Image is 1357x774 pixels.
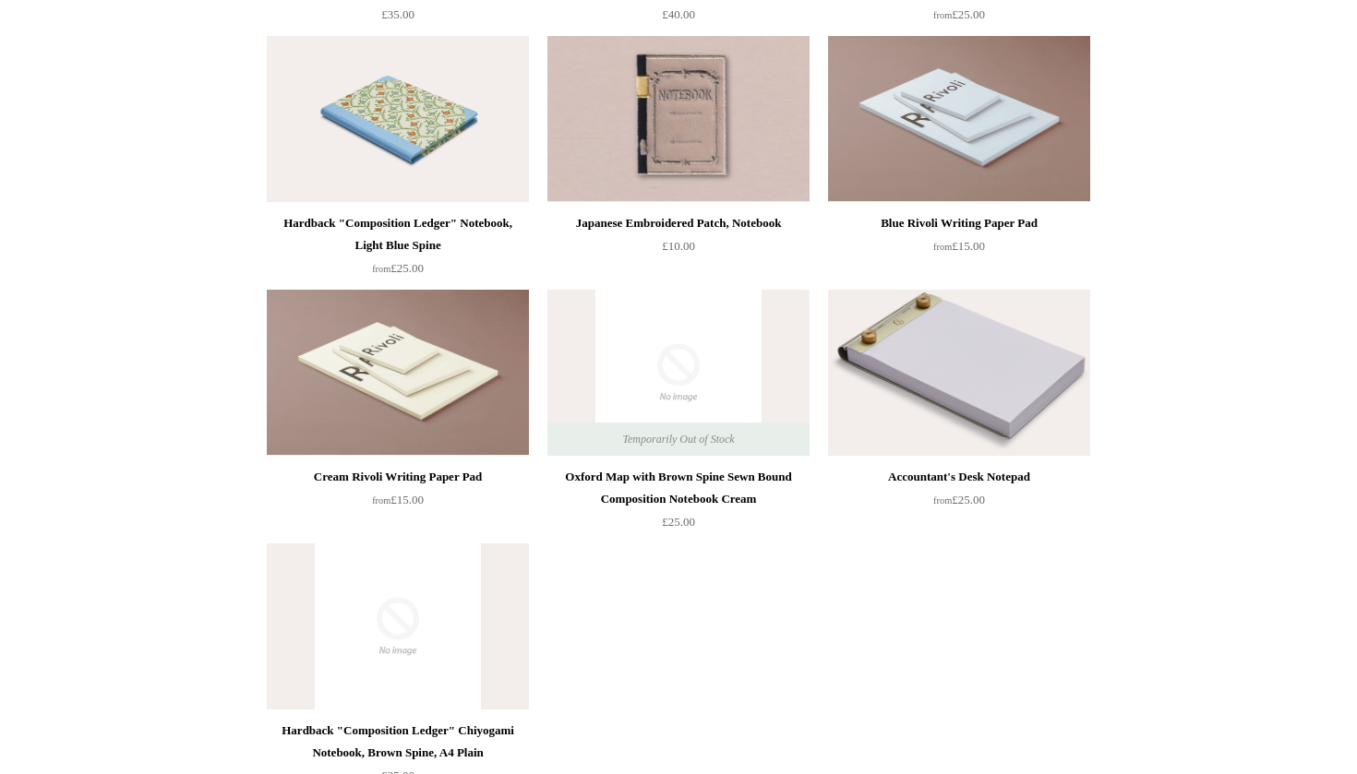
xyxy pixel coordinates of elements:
span: £25.00 [372,261,424,275]
a: Japanese Embroidered Patch, Notebook £10.00 [547,212,810,288]
img: Hardback "Composition Ledger" Notebook, Light Blue Spine [267,36,529,202]
span: from [933,242,952,252]
img: no-image-2048-a2addb12_grande.gif [267,543,529,709]
div: Japanese Embroidered Patch, Notebook [552,212,805,234]
div: Cream Rivoli Writing Paper Pad [271,466,524,488]
span: £15.00 [933,239,985,253]
a: Accountant's Desk Notepad from£25.00 [828,466,1090,542]
span: £35.00 [381,7,414,21]
div: Hardback "Composition Ledger" Notebook, Light Blue Spine [271,212,524,256]
span: £15.00 [372,493,424,506]
img: Cream Rivoli Writing Paper Pad [267,290,529,456]
img: Japanese Embroidered Patch, Notebook [547,36,810,202]
div: Hardback "Composition Ledger" Chiyogami Notebook, Brown Spine, A4 Plain [271,720,524,764]
img: Accountant's Desk Notepad [828,290,1090,456]
a: Blue Rivoli Writing Paper Pad from£15.00 [828,212,1090,288]
div: Blue Rivoli Writing Paper Pad [833,212,1086,234]
a: Hardback "Composition Ledger" Notebook, Light Blue Spine Hardback "Composition Ledger" Notebook, ... [267,36,529,202]
span: £25.00 [933,493,985,506]
a: Accountant's Desk Notepad Accountant's Desk Notepad [828,290,1090,456]
img: no-image-2048-a2addb12_grande.gif [547,290,810,456]
a: Japanese Embroidered Patch, Notebook Japanese Embroidered Patch, Notebook [547,36,810,202]
div: Accountant's Desk Notepad [833,466,1086,488]
span: from [372,264,390,274]
span: Temporarily Out of Stock [604,423,752,456]
span: from [933,10,952,20]
a: Cream Rivoli Writing Paper Pad from£15.00 [267,466,529,542]
a: Temporarily Out of Stock [547,290,810,456]
span: £40.00 [662,7,695,21]
span: £25.00 [662,515,695,529]
a: Cream Rivoli Writing Paper Pad Cream Rivoli Writing Paper Pad [267,290,529,456]
span: from [372,495,390,506]
span: £25.00 [933,7,985,21]
img: Blue Rivoli Writing Paper Pad [828,36,1090,202]
span: £10.00 [662,239,695,253]
a: Oxford Map with Brown Spine Sewn Bound Composition Notebook Cream £25.00 [547,466,810,542]
a: Blue Rivoli Writing Paper Pad Blue Rivoli Writing Paper Pad [828,36,1090,202]
div: Oxford Map with Brown Spine Sewn Bound Composition Notebook Cream [552,466,805,510]
a: Hardback "Composition Ledger" Notebook, Light Blue Spine from£25.00 [267,212,529,288]
span: from [933,495,952,506]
